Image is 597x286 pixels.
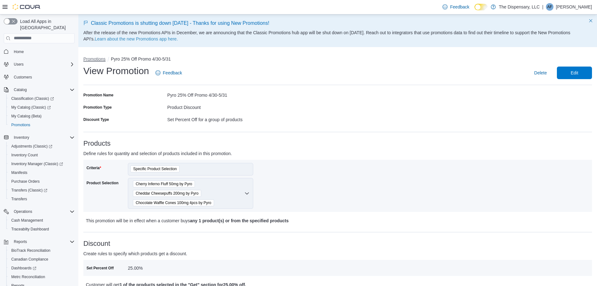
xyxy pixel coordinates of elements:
[86,217,463,224] p: This promotion will be in effect when a customer buys
[6,264,77,273] a: Dashboards
[133,181,195,187] span: Cherry Inferno Fluff 50mg by Pyro
[133,166,177,172] span: Specific Product Selection
[450,4,469,10] span: Feedback
[474,4,488,10] input: Dark Mode
[9,178,42,185] a: Purchase Orders
[13,4,41,10] img: Cova
[11,257,48,262] span: Canadian Compliance
[11,86,75,94] span: Catalog
[136,181,192,187] span: Cherry Inferno Fluff 50mg by Pyro
[9,169,75,176] span: Manifests
[83,19,592,27] p: Classic Promotions is shutting down [DATE] - Thanks for using New Promotions!
[9,121,75,129] span: Promotions
[14,87,27,92] span: Catalog
[546,3,553,11] div: Adele Foltz
[167,90,338,98] div: Pyro 25% Off Promo 4/30-5/31
[9,95,75,102] span: Classification (Classic)
[9,186,50,194] a: Transfers (Classic)
[6,159,77,168] a: Inventory Manager (Classic)
[1,133,77,142] button: Inventory
[14,75,32,80] span: Customers
[6,273,77,281] button: Metrc Reconciliation
[11,61,75,68] span: Users
[95,36,178,41] a: Learn about the new Promotions app here.
[11,105,51,110] span: My Catalog (Classic)
[83,93,113,98] label: Promotion Name
[6,195,77,203] button: Transfers
[14,49,24,54] span: Home
[11,238,29,246] button: Reports
[9,247,53,254] a: BioTrack Reconciliation
[9,151,40,159] a: Inventory Count
[11,274,45,279] span: Metrc Reconciliation
[14,62,24,67] span: Users
[534,70,547,76] span: Delete
[6,177,77,186] button: Purchase Orders
[11,144,52,149] span: Adjustments (Classic)
[9,256,75,263] span: Canadian Compliance
[1,85,77,94] button: Catalog
[556,3,592,11] p: [PERSON_NAME]
[1,237,77,246] button: Reports
[83,30,592,42] p: After the release of the new Promotions APIs in December, we are announcing that the Classic Prom...
[9,225,75,233] span: Traceabilty Dashboard
[9,169,30,176] a: Manifests
[532,67,549,79] button: Delete
[9,273,75,281] span: Metrc Reconciliation
[6,186,77,195] a: Transfers (Classic)
[11,227,49,232] span: Traceabilty Dashboard
[11,179,40,184] span: Purchase Orders
[11,266,36,271] span: Dashboards
[18,18,75,31] span: Load All Apps in [GEOGRAPHIC_DATA]
[163,70,182,76] span: Feedback
[11,170,27,175] span: Manifests
[11,73,75,81] span: Customers
[167,115,338,122] div: Set Percent Off for a group of products
[9,195,29,203] a: Transfers
[11,208,75,215] span: Operations
[11,161,63,166] span: Inventory Manager (Classic)
[6,225,77,234] button: Traceabilty Dashboard
[11,114,42,119] span: My Catalog (Beta)
[11,73,34,81] a: Customers
[111,57,171,62] button: Pyro 25% Off Promo 4/30-5/31
[6,151,77,159] button: Inventory Count
[86,181,118,186] label: Product Selection
[133,199,214,206] span: Chocolate Waffle Cones 100mg 4pcs by Pyro
[9,160,65,168] a: Inventory Manager (Classic)
[11,153,38,158] span: Inventory Count
[9,151,75,159] span: Inventory Count
[6,94,77,103] a: Classification (Classic)
[83,56,592,63] nav: An example of EuiBreadcrumbs
[6,246,77,255] button: BioTrack Reconciliation
[11,86,29,94] button: Catalog
[83,117,109,122] label: Discount Type
[14,209,32,214] span: Operations
[128,263,212,271] div: 25.00%
[11,122,30,127] span: Promotions
[571,70,578,76] span: Edit
[83,65,149,77] h1: View Promotion
[9,186,75,194] span: Transfers (Classic)
[557,67,592,79] button: Edit
[11,96,54,101] span: Classification (Classic)
[6,142,77,151] a: Adjustments (Classic)
[11,208,35,215] button: Operations
[11,197,27,202] span: Transfers
[9,195,75,203] span: Transfers
[83,150,465,157] p: Define rules for quantity and selection of products included in this promotion.
[83,105,112,110] label: Promotion Type
[9,217,45,224] a: Cash Management
[11,218,43,223] span: Cash Management
[9,264,39,272] a: Dashboards
[9,225,51,233] a: Traceabilty Dashboard
[9,178,75,185] span: Purchase Orders
[133,190,201,197] span: Cheddar Cheesepuffs 200mg by Pyro
[86,266,114,271] label: Set Percent Off
[1,47,77,56] button: Home
[9,160,75,168] span: Inventory Manager (Classic)
[6,216,77,225] button: Cash Management
[542,3,543,11] p: |
[6,121,77,129] button: Promotions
